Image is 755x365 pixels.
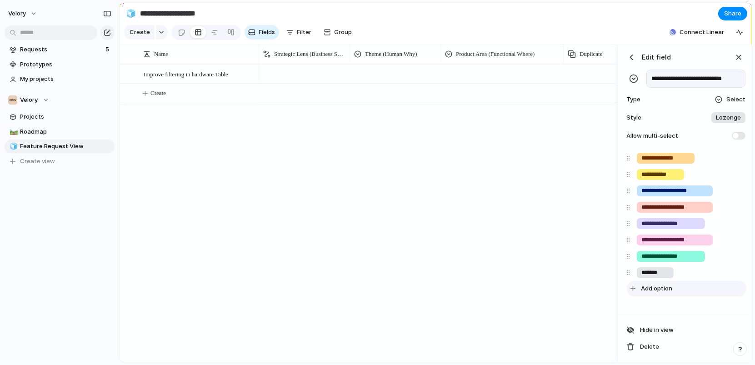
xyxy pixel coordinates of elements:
span: Type [625,95,645,104]
a: 🛤️Roadmap [5,125,115,139]
span: Select [726,95,745,104]
a: Prototypes [5,58,115,71]
span: Create [130,28,150,37]
button: 🛤️ [8,127,17,136]
button: Fields [245,25,279,40]
span: velory [8,9,26,18]
span: Prototypes [20,60,111,69]
a: Requests5 [5,43,115,56]
span: Allow multi-select [625,131,678,140]
span: Theme (Human Why) [365,50,417,59]
span: Create [150,89,166,98]
button: Add option [627,281,746,296]
button: Filter [283,25,315,40]
button: 🧊 [8,142,17,151]
div: 🧊 [10,141,16,152]
span: Feature Request View [20,142,111,151]
span: Group [335,28,352,37]
span: Create view [20,157,55,166]
span: Share [724,9,741,18]
button: Share [718,7,747,20]
span: Add option [641,284,672,293]
span: Roadmap [20,127,111,136]
span: Style [625,113,645,122]
span: Strategic Lens (Business So-What) [274,50,345,59]
span: Projects [20,112,111,121]
span: Fields [259,28,275,37]
a: My projects [5,72,115,86]
span: Velory [20,95,38,105]
span: Product Area (Functional Where) [456,50,535,59]
a: 🧊Feature Request View [5,140,115,153]
span: 5 [105,45,111,54]
span: Requests [20,45,103,54]
span: Lozenge [716,113,741,122]
span: Filter [297,28,312,37]
button: Create [129,84,631,103]
span: Delete [640,342,659,351]
span: Name [154,50,168,59]
button: Group [319,25,357,40]
div: 🛤️ [10,126,16,137]
div: 🧊 [126,7,136,20]
button: Delete [623,339,749,355]
span: Connect Linear [680,28,724,37]
span: Improve filtering in hardware Table [144,69,228,79]
button: Create view [5,155,115,168]
button: velory [4,6,42,21]
span: Duplicate [580,50,603,59]
span: Hide in view [640,325,674,335]
button: Hide in view [623,322,749,338]
button: Velory [5,93,115,107]
button: 🧊 [124,6,138,21]
button: Connect Linear [666,25,728,39]
button: Create [124,25,155,40]
span: My projects [20,75,111,84]
h3: Edit field [642,52,671,62]
a: Projects [5,110,115,124]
